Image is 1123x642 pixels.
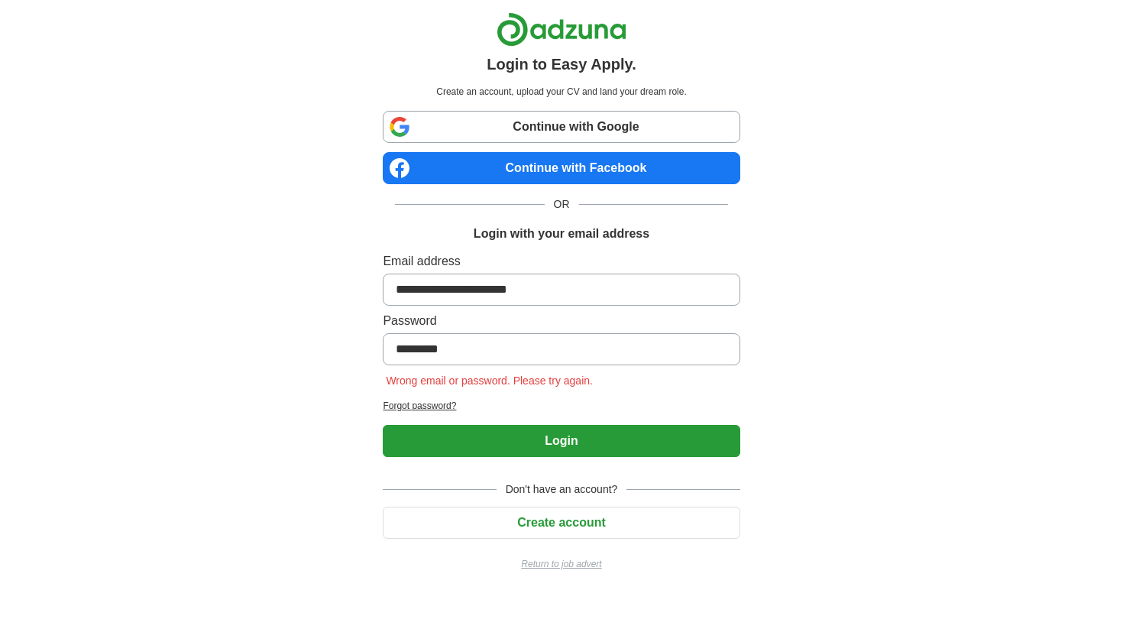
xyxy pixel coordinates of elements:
label: Password [383,312,739,330]
span: Don't have an account? [497,481,627,498]
img: Adzuna logo [497,12,626,47]
a: Continue with Facebook [383,152,739,184]
span: Wrong email or password. Please try again. [383,374,596,387]
a: Create account [383,516,739,529]
a: Continue with Google [383,111,739,143]
a: Return to job advert [383,557,739,571]
label: Email address [383,252,739,271]
span: OR [545,196,579,212]
h1: Login to Easy Apply. [487,53,636,76]
p: Create an account, upload your CV and land your dream role. [386,85,736,99]
a: Forgot password? [383,399,739,413]
button: Create account [383,507,739,539]
h1: Login with your email address [474,225,649,243]
button: Login [383,425,739,457]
